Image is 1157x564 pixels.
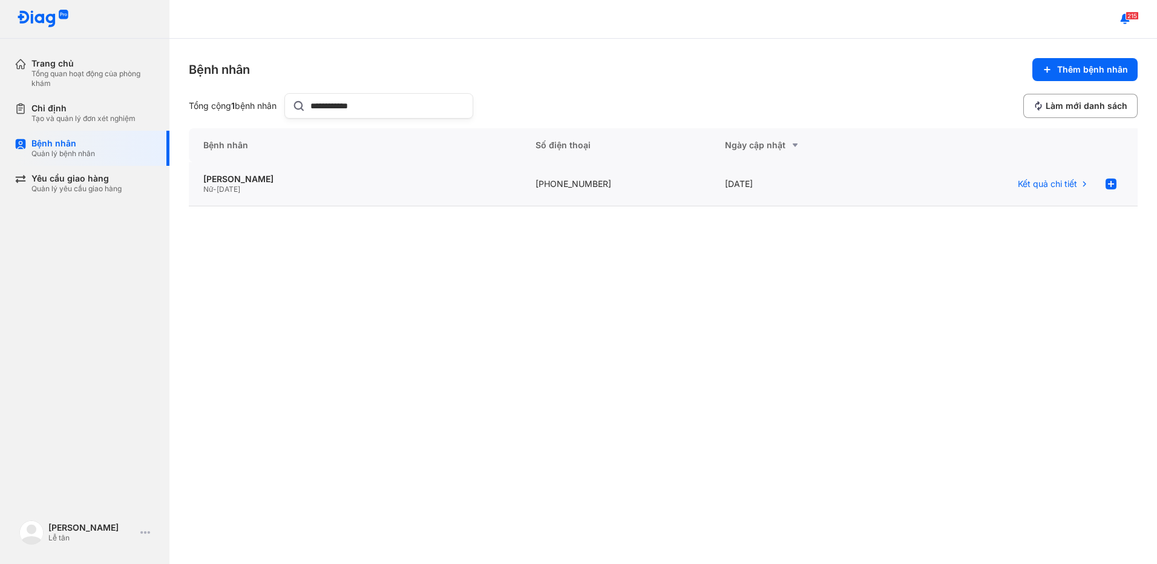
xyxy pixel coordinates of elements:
div: Quản lý yêu cầu giao hàng [31,184,122,194]
div: Ngày cập nhật [725,138,886,152]
span: Làm mới danh sách [1046,100,1127,111]
div: Quản lý bệnh nhân [31,149,95,159]
span: - [213,185,217,194]
div: [PERSON_NAME] [48,522,136,533]
button: Thêm bệnh nhân [1032,58,1138,81]
div: [PHONE_NUMBER] [521,162,711,206]
div: Bệnh nhân [31,138,95,149]
div: Tổng quan hoạt động của phòng khám [31,69,155,88]
img: logo [19,520,44,545]
span: [DATE] [217,185,240,194]
div: [PERSON_NAME] [203,174,506,185]
img: logo [17,10,69,28]
div: [DATE] [710,162,900,206]
div: Tạo và quản lý đơn xét nghiệm [31,114,136,123]
div: Yêu cầu giao hàng [31,173,122,184]
div: Tổng cộng bệnh nhân [189,100,280,111]
span: 215 [1126,11,1139,20]
span: Nữ [203,185,213,194]
span: 1 [231,100,235,111]
div: Lễ tân [48,533,136,543]
div: Bệnh nhân [189,128,521,162]
button: Làm mới danh sách [1023,94,1138,118]
span: Kết quả chi tiết [1018,179,1077,189]
div: Chỉ định [31,103,136,114]
div: Trang chủ [31,58,155,69]
div: Số điện thoại [521,128,711,162]
span: Thêm bệnh nhân [1057,64,1128,75]
div: Bệnh nhân [189,61,250,78]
